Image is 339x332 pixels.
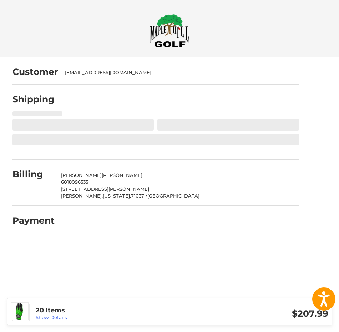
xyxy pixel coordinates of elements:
a: Show Details [36,315,67,320]
img: Zero Friction Performance Compression-Fit Golf Glove OSFM [11,303,28,320]
span: [STREET_ADDRESS][PERSON_NAME] [61,186,149,192]
h2: Billing [12,169,54,180]
h2: Customer [12,66,58,77]
span: 71037 / [131,193,147,199]
h3: 20 Items [36,306,182,315]
img: Maple Hill Golf [150,14,189,47]
span: [PERSON_NAME] [61,172,102,178]
span: 6018096535 [61,179,88,185]
h2: Shipping [12,94,55,105]
h2: Payment [12,215,55,226]
span: [PERSON_NAME], [61,193,103,199]
span: [US_STATE], [103,193,131,199]
span: [GEOGRAPHIC_DATA] [147,193,199,199]
span: [PERSON_NAME] [102,172,142,178]
div: [EMAIL_ADDRESS][DOMAIN_NAME] [65,69,292,76]
h3: $207.99 [182,308,328,319]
